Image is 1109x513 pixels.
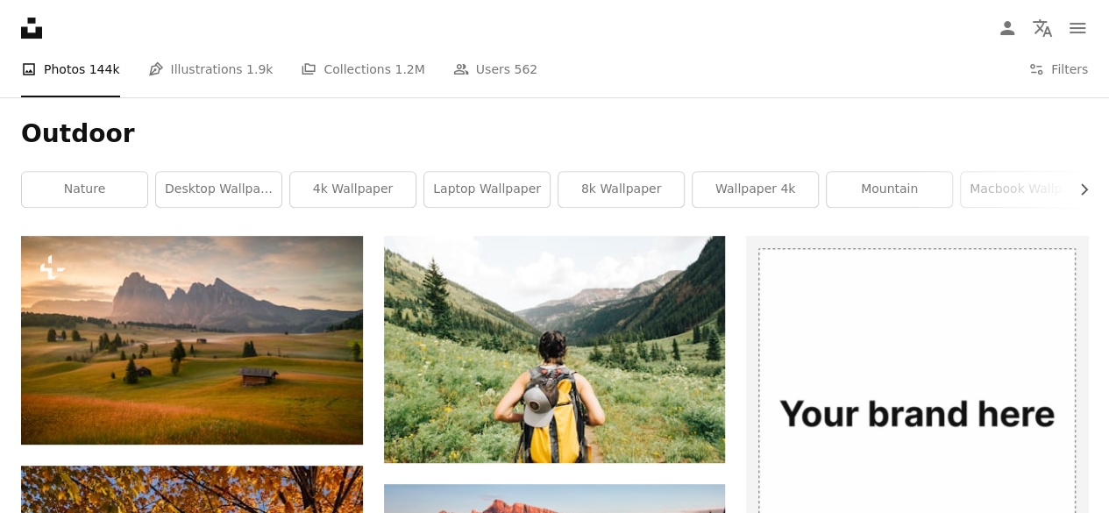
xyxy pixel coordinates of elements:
a: mountain [827,172,952,207]
button: Language [1025,11,1060,46]
button: scroll list to the right [1068,172,1088,207]
span: 562 [514,60,537,79]
a: Log in / Sign up [990,11,1025,46]
button: Menu [1060,11,1095,46]
a: Home — Unsplash [21,18,42,39]
img: person carrying yellow and black backpack walking between green plants [384,236,726,463]
a: desktop wallpaper [156,172,281,207]
a: wallpaper 4k [693,172,818,207]
a: person carrying yellow and black backpack walking between green plants [384,341,726,357]
a: macbook wallpaper [961,172,1086,207]
a: 8k wallpaper [558,172,684,207]
a: nature [22,172,147,207]
a: Collections 1.2M [301,41,424,97]
a: Users 562 [453,41,537,97]
img: a field with a bench and trees in it with mountains in the background [21,236,363,445]
h1: Outdoor [21,118,1088,150]
a: 4k wallpaper [290,172,416,207]
span: 1.9k [246,60,273,79]
span: 1.2M [395,60,424,79]
a: a field with a bench and trees in it with mountains in the background [21,332,363,348]
a: Illustrations 1.9k [148,41,274,97]
a: laptop wallpaper [424,172,550,207]
button: Filters [1028,41,1088,97]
